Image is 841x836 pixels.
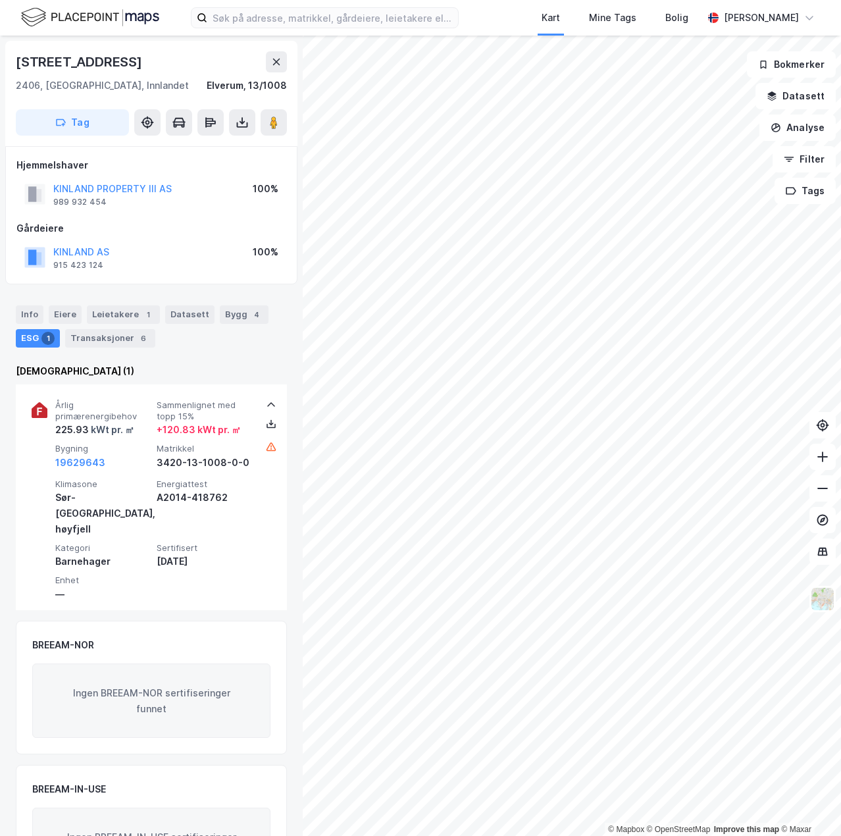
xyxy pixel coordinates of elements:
button: Bokmerker [747,51,836,78]
div: — [55,587,151,602]
div: Bygg [220,305,268,324]
div: Gårdeiere [16,221,286,236]
div: + 120.83 kWt pr. ㎡ [157,422,241,438]
span: Matrikkel [157,443,253,454]
span: Energiattest [157,479,253,490]
div: BREEAM-IN-USE [32,781,106,797]
div: ESG [16,329,60,348]
div: 989 932 454 [53,197,107,207]
a: OpenStreetMap [647,825,711,834]
img: Z [810,587,835,612]
span: Sammenlignet med topp 15% [157,400,253,423]
div: 100% [253,244,278,260]
div: 4 [250,308,263,321]
div: Info [16,305,43,324]
button: Filter [773,146,836,172]
div: 1 [141,308,155,321]
div: Kart [542,10,560,26]
span: Bygning [55,443,151,454]
div: 3420-13-1008-0-0 [157,455,253,471]
button: Tags [775,178,836,204]
input: Søk på adresse, matrikkel, gårdeiere, leietakere eller personer [207,8,458,28]
button: 19629643 [55,455,105,471]
div: [DEMOGRAPHIC_DATA] (1) [16,363,287,379]
div: Ingen BREEAM-NOR sertifiseringer funnet [32,664,270,739]
div: 1 [41,332,55,345]
div: [DATE] [157,554,253,569]
div: Datasett [165,305,215,324]
div: Hjemmelshaver [16,157,286,173]
button: Tag [16,109,129,136]
iframe: Chat Widget [775,773,841,836]
div: BREEAM-NOR [32,637,94,653]
div: Sør-[GEOGRAPHIC_DATA], høyfjell [55,490,151,537]
div: Eiere [49,305,82,324]
span: Klimasone [55,479,151,490]
button: Analyse [759,115,836,141]
span: Årlig primærenergibehov [55,400,151,423]
span: Kategori [55,542,151,554]
div: 100% [253,181,278,197]
img: logo.f888ab2527a4732fd821a326f86c7f29.svg [21,6,159,29]
button: Datasett [755,83,836,109]
div: 6 [137,332,150,345]
div: Transaksjoner [65,329,155,348]
div: [STREET_ADDRESS] [16,51,145,72]
div: 2406, [GEOGRAPHIC_DATA], Innlandet [16,78,189,93]
div: Kontrollprogram for chat [775,773,841,836]
span: Enhet [55,575,151,586]
div: Elverum, 13/1008 [207,78,287,93]
div: 915 423 124 [53,260,103,271]
div: Bolig [665,10,688,26]
div: Leietakere [87,305,160,324]
a: Mapbox [608,825,644,834]
div: Barnehager [55,554,151,569]
a: Improve this map [714,825,779,834]
div: kWt pr. ㎡ [89,422,134,438]
span: Sertifisert [157,542,253,554]
div: A2014-418762 [157,490,253,506]
div: Mine Tags [589,10,636,26]
div: 225.93 [55,422,134,438]
div: [PERSON_NAME] [724,10,799,26]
